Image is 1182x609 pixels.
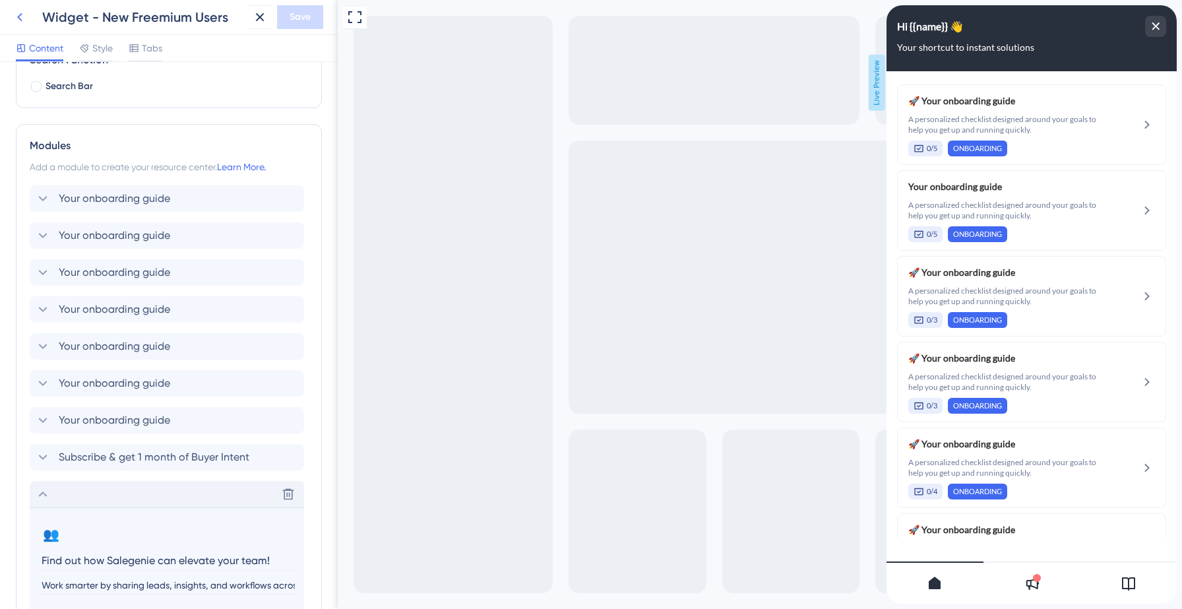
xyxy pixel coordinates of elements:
div: Your onboarding guide [30,296,308,323]
span: 🚀 Your onboarding guide [22,88,219,104]
span: Your onboarding guide [59,191,170,207]
span: 0/5 [40,224,51,234]
div: Your onboarding guide [30,222,308,249]
div: Modules [30,138,308,154]
span: 🚀 Your onboarding guide [22,259,219,275]
div: Widget - New Freemium Users [42,8,243,26]
span: Search Bar [46,79,93,94]
span: Your onboarding guide [59,302,170,317]
div: Your onboarding guide [30,333,308,360]
span: A personalized checklist designed around your goals to help you get up and running quickly. [22,195,219,216]
span: Your onboarding guide [59,375,170,391]
span: 🚀 Your onboarding guide [22,517,219,532]
div: Your onboarding guide [30,185,308,212]
span: A personalized checklist designed around your goals to help you get up and running quickly. [22,366,219,387]
button: Save [277,5,323,29]
button: 👥 [40,524,61,545]
div: Your onboarding guide [22,174,219,237]
div: Your onboarding guide [22,259,219,323]
span: ONBOARDING [67,395,115,406]
span: A personalized checklist designed around your goals to help you get up and running quickly. [22,109,219,130]
div: Subscribe & get 1 month of Buyer Intent [30,444,308,470]
input: Header [40,550,296,571]
span: Your shortcut to instant solutions [11,37,148,48]
span: 🚀 Your onboarding guide [22,345,219,361]
span: Save [290,9,311,25]
span: Add a module to create your resource center. [30,162,217,172]
span: 0/4 [40,481,51,492]
span: Your onboarding guide [59,338,170,354]
span: Style [92,40,113,56]
div: 3 [98,7,102,18]
span: Your onboarding guide [59,265,170,280]
span: ONBOARDING [67,138,115,148]
span: Hi {{name}} 👋 [11,11,77,31]
span: 0/3 [40,395,51,406]
div: Your onboarding guide [30,370,308,397]
span: ONBOARDING [67,224,115,234]
span: Content [29,40,63,56]
div: Your onboarding guide [30,259,308,286]
a: Learn More. [217,162,266,172]
span: Your onboarding guide [22,174,219,189]
span: ONBOARDING [67,309,115,320]
span: Your onboarding guide [59,228,170,243]
span: 0/3 [40,309,51,320]
div: Your onboarding guide [22,88,219,151]
span: Tabs [142,40,162,56]
span: Growth Hub [31,4,88,20]
span: 0/5 [40,138,51,148]
div: Your onboarding guide [22,517,219,580]
span: Live Preview [531,55,547,111]
span: A personalized checklist designed around your goals to help you get up and running quickly. [22,280,219,302]
div: Your onboarding guide [22,345,219,408]
span: ONBOARDING [67,481,115,492]
div: close resource center [259,11,280,32]
span: A personalized checklist designed around your goals to help you get up and running quickly. [22,452,219,473]
span: Your onboarding guide [59,412,170,428]
input: Description [40,577,296,594]
span: Subscribe & get 1 month of Buyer Intent [59,449,249,465]
div: Your onboarding guide [30,407,308,433]
div: Your onboarding guide [22,431,219,494]
span: 🚀 Your onboarding guide [22,431,219,447]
